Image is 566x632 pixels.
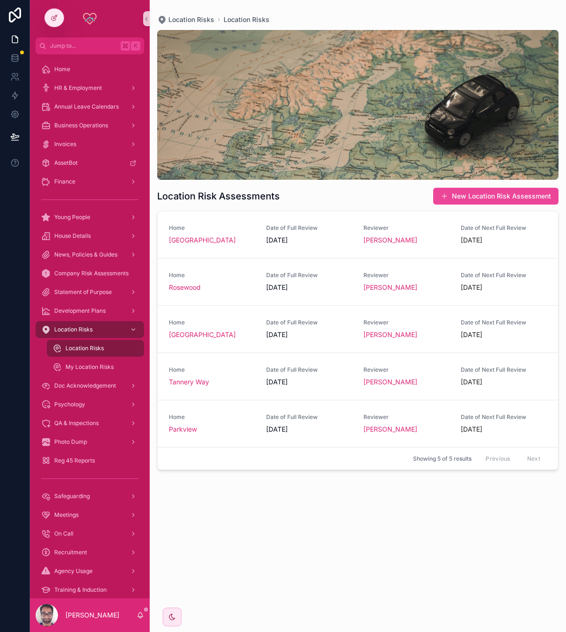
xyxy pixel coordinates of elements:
a: Meetings [36,507,144,523]
span: HR & Employment [54,84,102,92]
span: Home [169,272,255,279]
a: Recruitment [36,544,144,561]
a: Location Risks [224,15,269,24]
span: News, Policies & Guides [54,251,117,258]
h1: Location Risk Assessments [157,190,280,203]
span: Date of Full Review [266,272,352,279]
span: Home [169,366,255,374]
p: [DATE] [461,283,482,292]
span: Reviewer [363,224,450,232]
a: Parkview [169,425,197,434]
a: Agency Usage [36,563,144,580]
a: Annual Leave Calendars [36,98,144,115]
button: New Location Risk Assessment [433,188,559,205]
p: [DATE] [461,235,482,245]
span: QA & Inspections [54,419,99,427]
span: Location Risks [54,326,93,333]
a: Psychology [36,396,144,413]
span: House Details [54,232,91,240]
a: Training & Induction [36,581,144,598]
span: Reviewer [363,413,450,421]
span: Home [169,413,255,421]
span: On Call [54,530,73,537]
span: Development Plans [54,307,106,315]
span: Date of Next Full Review [461,413,547,421]
span: Location Risks [65,345,104,352]
span: Date of Full Review [266,319,352,326]
a: Tannery Way [169,377,209,387]
p: [DATE] [461,425,482,434]
span: Date of Full Review [266,224,352,232]
a: [PERSON_NAME] [363,425,417,434]
a: AssetBot [36,154,144,171]
span: Young People [54,213,90,221]
span: Home [169,319,255,326]
img: App logo [82,11,97,26]
span: Company Risk Assessments [54,270,129,277]
span: [DATE] [266,425,352,434]
a: Home [36,61,144,78]
span: Reviewer [363,319,450,326]
a: Home[GEOGRAPHIC_DATA]Date of Full Review[DATE]Reviewer[PERSON_NAME]Date of Next Full Review[DATE] [158,305,558,353]
span: Home [169,224,255,232]
span: Doc Acknowledgement [54,382,116,389]
a: Rosewood [169,283,201,292]
span: Date of Next Full Review [461,366,547,374]
span: Showing 5 of 5 results [413,455,472,463]
span: Photo Dump [54,438,87,446]
span: My Location Risks [65,363,114,371]
a: Safeguarding [36,488,144,505]
span: Recruitment [54,549,87,556]
a: HomeParkviewDate of Full Review[DATE]Reviewer[PERSON_NAME]Date of Next Full Review[DATE] [158,400,558,447]
a: Statement of Purpose [36,284,144,301]
a: Business Operations [36,117,144,134]
a: HR & Employment [36,80,144,96]
span: Finance [54,178,75,185]
span: Psychology [54,401,85,408]
span: Annual Leave Calendars [54,103,119,110]
p: [DATE] [461,330,482,339]
a: My Location Risks [47,359,144,375]
a: Development Plans [36,302,144,319]
a: News, Policies & Guides [36,246,144,263]
a: Finance [36,173,144,190]
a: Invoices [36,136,144,153]
span: Business Operations [54,122,108,129]
span: Location Risks [168,15,214,24]
span: Invoices [54,140,76,148]
a: Home[GEOGRAPHIC_DATA]Date of Full Review[DATE]Reviewer[PERSON_NAME]Date of Next Full Review[DATE] [158,211,558,258]
span: Reg 45 Reports [54,457,95,464]
a: Location Risks [47,340,144,357]
span: Meetings [54,511,79,519]
button: Jump to...K [36,37,144,54]
a: On Call [36,525,144,542]
a: HomeTannery WayDate of Full Review[DATE]Reviewer[PERSON_NAME]Date of Next Full Review[DATE] [158,353,558,400]
span: Date of Next Full Review [461,319,547,326]
span: Training & Induction [54,586,107,594]
a: Company Risk Assessments [36,265,144,282]
a: [PERSON_NAME] [363,330,417,339]
a: Young People [36,209,144,226]
span: [GEOGRAPHIC_DATA] [169,330,236,339]
a: Location Risks [157,15,214,24]
span: K [132,42,139,50]
span: Date of Next Full Review [461,224,547,232]
span: Statement of Purpose [54,288,112,296]
a: [PERSON_NAME] [363,377,417,387]
p: [DATE] [461,377,482,387]
span: Reviewer [363,366,450,374]
a: [PERSON_NAME] [363,283,417,292]
a: Location Risks [36,321,144,338]
span: Jump to... [50,42,117,50]
a: House Details [36,228,144,244]
a: Doc Acknowledgement [36,377,144,394]
span: [DATE] [266,377,352,387]
a: [GEOGRAPHIC_DATA] [169,235,236,245]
